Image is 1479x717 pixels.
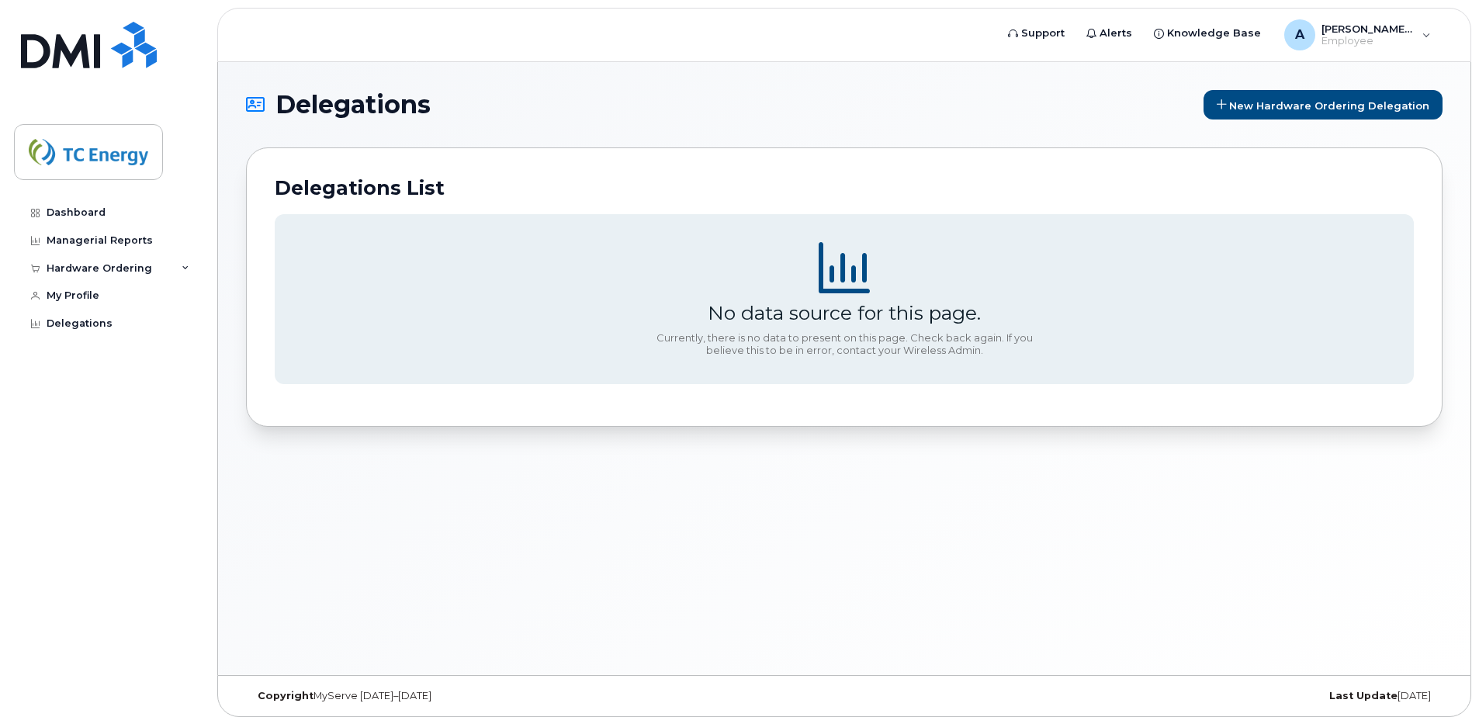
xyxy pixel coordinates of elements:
div: Currently, there is no data to present on this page. Check back again. If you believe this to be ... [650,332,1038,356]
strong: Last Update [1329,690,1398,701]
span: New Hardware Ordering Delegation [1229,99,1429,111]
a: New Hardware Ordering Delegation [1204,90,1443,119]
span: Delegations [275,93,431,116]
strong: Copyright [258,690,313,701]
h2: Delegations List [275,176,1414,199]
iframe: Messenger Launcher [1411,649,1467,705]
div: [DATE] [1044,690,1443,702]
div: No data source for this page. [708,301,981,324]
div: MyServe [DATE]–[DATE] [246,690,645,702]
